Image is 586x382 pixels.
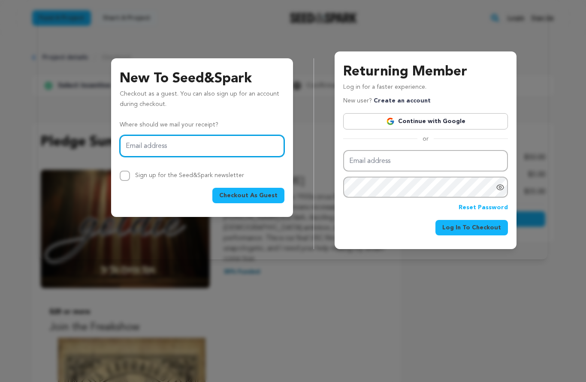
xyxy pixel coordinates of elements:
[212,188,284,203] button: Checkout As Guest
[120,69,284,89] h3: New To Seed&Spark
[120,89,284,113] p: Checkout as a guest. You can also sign up for an account during checkout.
[417,135,434,143] span: or
[459,203,508,213] a: Reset Password
[386,117,395,126] img: Google logo
[374,98,431,104] a: Create an account
[343,82,508,96] p: Log in for a faster experience.
[343,96,431,106] p: New user?
[120,135,284,157] input: Email address
[343,62,508,82] h3: Returning Member
[135,172,244,178] label: Sign up for the Seed&Spark newsletter
[343,113,508,129] a: Continue with Google
[120,120,284,130] p: Where should we mail your receipt?
[435,220,508,235] button: Log In To Checkout
[219,191,278,200] span: Checkout As Guest
[496,183,504,192] a: Show password as plain text. Warning: this will display your password on the screen.
[343,150,508,172] input: Email address
[442,223,501,232] span: Log In To Checkout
